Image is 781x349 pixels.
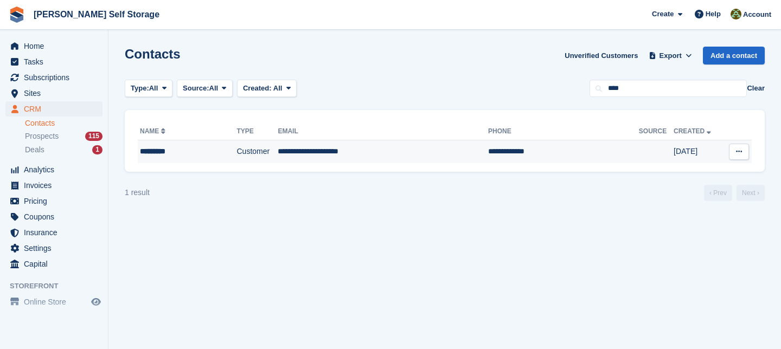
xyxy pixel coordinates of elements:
[25,118,103,128] a: Contacts
[183,83,209,94] span: Source:
[24,225,89,240] span: Insurance
[5,256,103,272] a: menu
[85,132,103,141] div: 115
[25,145,44,155] span: Deals
[5,38,103,54] a: menu
[140,127,168,135] a: Name
[209,83,219,94] span: All
[639,123,674,140] th: Source
[5,241,103,256] a: menu
[702,185,767,201] nav: Page
[5,86,103,101] a: menu
[5,225,103,240] a: menu
[5,54,103,69] a: menu
[5,178,103,193] a: menu
[25,131,59,141] span: Prospects
[24,86,89,101] span: Sites
[236,123,278,140] th: Type
[236,140,278,163] td: Customer
[24,241,89,256] span: Settings
[24,178,89,193] span: Invoices
[5,294,103,309] a: menu
[10,281,108,292] span: Storefront
[89,295,103,308] a: Preview store
[24,101,89,117] span: CRM
[237,80,297,98] button: Created: All
[674,127,713,135] a: Created
[125,47,181,61] h1: Contacts
[24,70,89,85] span: Subscriptions
[5,193,103,209] a: menu
[731,9,741,20] img: Karl
[703,47,765,64] a: Add a contact
[29,5,164,23] a: [PERSON_NAME] Self Storage
[5,70,103,85] a: menu
[24,54,89,69] span: Tasks
[125,80,172,98] button: Type: All
[743,9,771,20] span: Account
[125,187,150,198] div: 1 result
[131,83,149,94] span: Type:
[24,162,89,177] span: Analytics
[706,9,721,20] span: Help
[149,83,158,94] span: All
[24,209,89,224] span: Coupons
[5,101,103,117] a: menu
[24,294,89,309] span: Online Store
[674,140,724,163] td: [DATE]
[278,123,488,140] th: Email
[560,47,642,64] a: Unverified Customers
[92,145,103,154] div: 1
[660,50,682,61] span: Export
[25,144,103,156] a: Deals 1
[9,7,25,23] img: stora-icon-8386f47178a22dfd0bd8f6a31ec36ba5ce8667c1dd55bd0f319d3a0aa187defe.svg
[737,185,765,201] a: Next
[25,131,103,142] a: Prospects 115
[652,9,674,20] span: Create
[273,84,283,92] span: All
[177,80,233,98] button: Source: All
[5,209,103,224] a: menu
[747,83,765,94] button: Clear
[704,185,732,201] a: Previous
[24,38,89,54] span: Home
[5,162,103,177] a: menu
[488,123,639,140] th: Phone
[24,193,89,209] span: Pricing
[243,84,272,92] span: Created:
[646,47,694,64] button: Export
[24,256,89,272] span: Capital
